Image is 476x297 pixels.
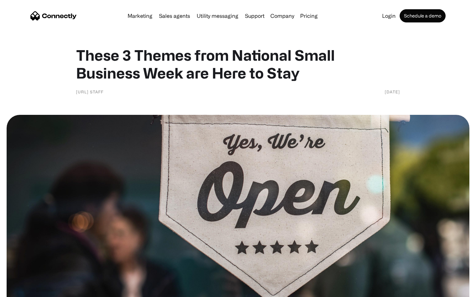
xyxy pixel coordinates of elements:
[194,13,241,18] a: Utility messaging
[76,46,400,82] h1: These 3 Themes from National Small Business Week are Here to Stay
[7,285,40,295] aside: Language selected: English
[385,88,400,95] div: [DATE]
[242,13,267,18] a: Support
[76,88,103,95] div: [URL] Staff
[270,11,294,20] div: Company
[379,13,398,18] a: Login
[297,13,320,18] a: Pricing
[125,13,155,18] a: Marketing
[156,13,193,18] a: Sales agents
[400,9,446,22] a: Schedule a demo
[13,285,40,295] ul: Language list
